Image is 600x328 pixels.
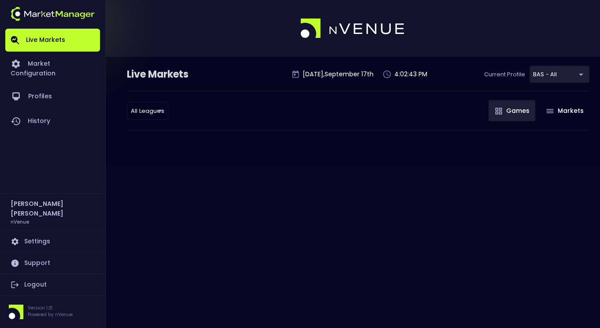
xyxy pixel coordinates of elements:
[5,305,100,319] div: Version 1.31Powered by nVenue
[5,274,100,295] a: Logout
[300,19,405,39] img: logo
[11,7,95,21] img: logo
[489,100,535,121] button: Games
[530,66,589,83] div: BAS - All
[394,70,427,79] p: 4:02:43 PM
[303,70,374,79] p: [DATE] , September 17 th
[28,311,73,318] p: Powered by nVenue
[484,70,525,79] p: Current Profile
[127,67,234,82] div: Live Markets
[28,305,73,311] p: Version 1.31
[5,253,100,274] a: Support
[5,29,100,52] a: Live Markets
[546,109,554,113] img: gameIcon
[5,231,100,252] a: Settings
[540,100,589,121] button: Markets
[5,52,100,84] a: Market Configuration
[495,108,502,115] img: gameIcon
[11,218,29,225] h3: nVenue
[5,109,100,134] a: History
[127,102,168,120] div: BAS - All
[11,199,95,218] h2: [PERSON_NAME] [PERSON_NAME]
[5,84,100,109] a: Profiles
